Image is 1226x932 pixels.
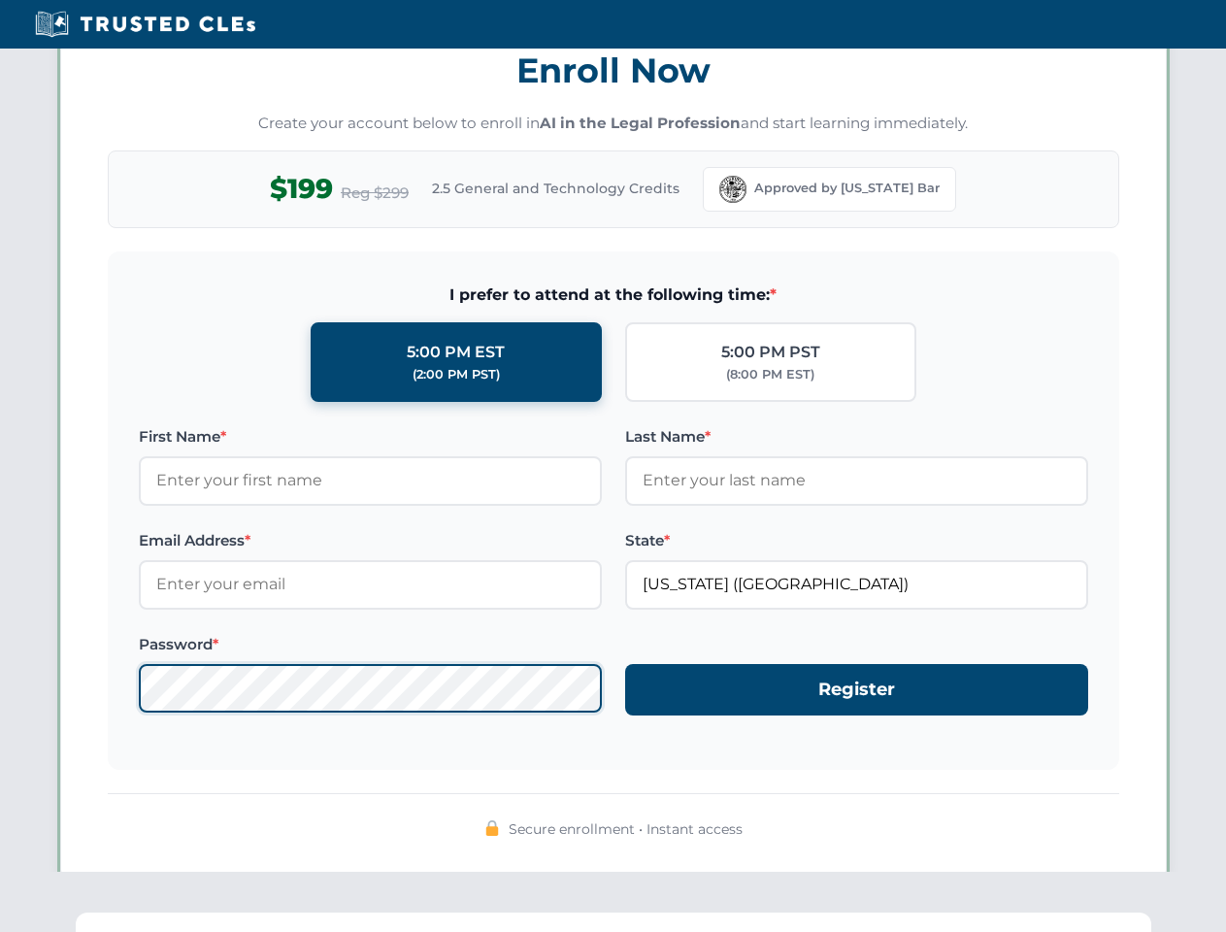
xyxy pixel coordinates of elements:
[432,178,679,199] span: 2.5 General and Technology Credits
[139,529,602,552] label: Email Address
[139,560,602,609] input: Enter your email
[540,114,741,132] strong: AI in the Legal Profession
[625,664,1088,716] button: Register
[721,340,820,365] div: 5:00 PM PST
[719,176,746,203] img: Florida Bar
[754,179,940,198] span: Approved by [US_STATE] Bar
[139,456,602,505] input: Enter your first name
[341,182,409,205] span: Reg $299
[625,425,1088,449] label: Last Name
[625,560,1088,609] input: Florida (FL)
[625,529,1088,552] label: State
[270,167,333,211] span: $199
[726,365,814,384] div: (8:00 PM EST)
[108,40,1119,101] h3: Enroll Now
[413,365,500,384] div: (2:00 PM PST)
[139,283,1088,308] span: I prefer to attend at the following time:
[108,113,1119,135] p: Create your account below to enroll in and start learning immediately.
[509,818,743,840] span: Secure enrollment • Instant access
[625,456,1088,505] input: Enter your last name
[139,425,602,449] label: First Name
[139,633,602,656] label: Password
[484,820,500,836] img: 🔒
[407,340,505,365] div: 5:00 PM EST
[29,10,261,39] img: Trusted CLEs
